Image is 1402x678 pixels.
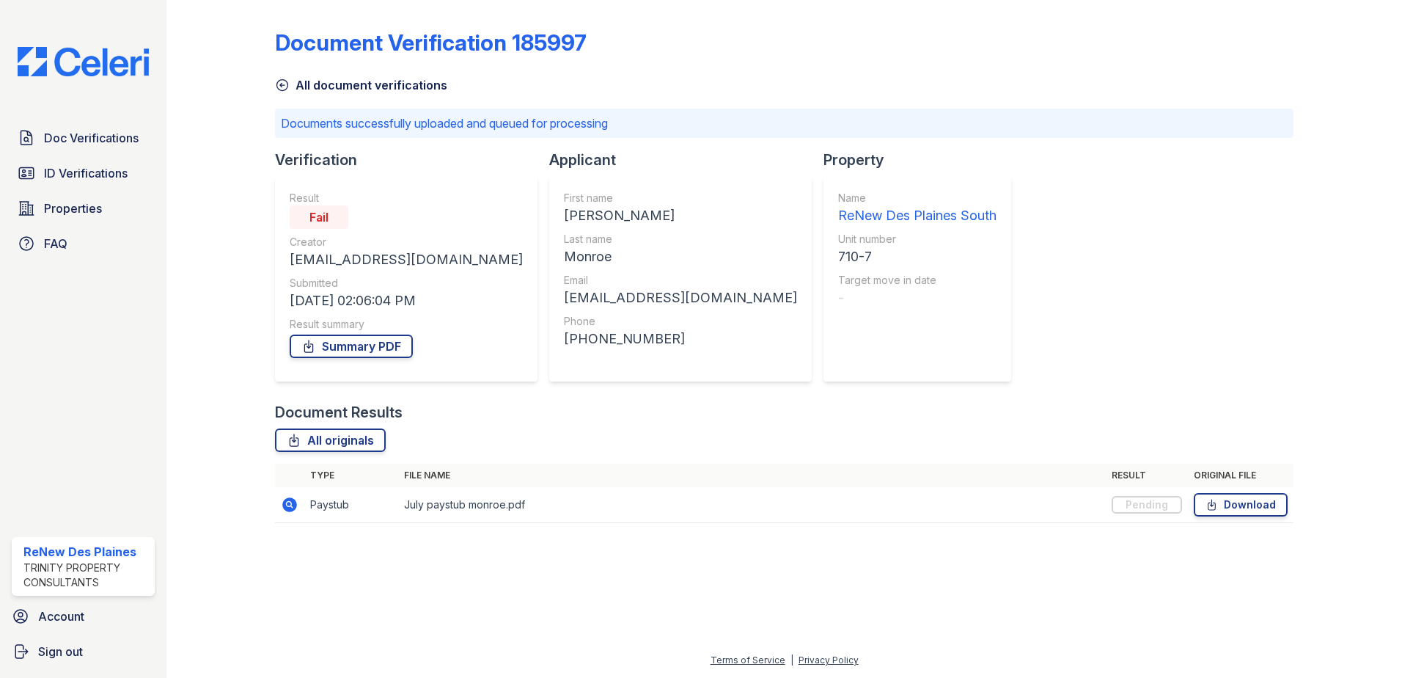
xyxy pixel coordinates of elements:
a: Terms of Service [711,655,785,666]
div: Target move in date [838,273,997,288]
div: Result [290,191,523,205]
td: Paystub [304,487,398,523]
div: Property [823,150,1023,170]
a: Sign out [6,637,161,666]
div: ReNew Des Plaines [23,543,149,561]
a: Summary PDF [290,335,413,358]
div: Creator [290,235,523,249]
a: Properties [12,194,155,223]
span: Properties [44,200,102,217]
span: Sign out [38,643,83,660]
div: [PERSON_NAME] [564,205,797,226]
th: File name [398,464,1106,487]
div: Applicant [549,150,823,170]
p: Documents successfully uploaded and queued for processing [281,114,1288,132]
div: [EMAIL_ADDRESS][DOMAIN_NAME] [290,249,523,270]
span: FAQ [44,235,67,252]
div: Result summary [290,317,523,332]
div: Email [564,273,797,288]
div: Submitted [290,276,523,291]
a: Download [1194,493,1288,517]
span: Account [38,608,84,625]
div: Fail [290,205,348,229]
div: First name [564,191,797,205]
span: ID Verifications [44,164,128,182]
div: Last name [564,232,797,247]
a: Doc Verifications [12,123,155,153]
div: Monroe [564,247,797,267]
a: ID Verifications [12,158,155,188]
span: Doc Verifications [44,129,139,147]
div: 710-7 [838,247,997,267]
div: - [838,288,997,308]
th: Original file [1188,464,1293,487]
div: Verification [275,150,549,170]
div: ReNew Des Plaines South [838,205,997,226]
div: Unit number [838,232,997,247]
a: Account [6,602,161,631]
td: July paystub monroe.pdf [398,487,1106,523]
div: [PHONE_NUMBER] [564,329,797,349]
div: Document Verification 185997 [275,29,587,56]
a: Name ReNew Des Plaines South [838,191,997,226]
div: Phone [564,314,797,329]
th: Type [304,464,398,487]
div: Name [838,191,997,205]
div: Trinity Property Consultants [23,561,149,590]
img: CE_Logo_Blue-a8612792a0a2168367f1c8372b55b34899dd931a85d93a1a3d3e32e68fde9ad4.png [6,47,161,76]
a: All document verifications [275,76,447,94]
div: Document Results [275,402,403,423]
a: FAQ [12,229,155,258]
div: [EMAIL_ADDRESS][DOMAIN_NAME] [564,288,797,308]
div: [DATE] 02:06:04 PM [290,291,523,311]
div: | [790,655,793,666]
div: Pending [1112,496,1182,514]
a: All originals [275,429,386,452]
th: Result [1106,464,1188,487]
a: Privacy Policy [799,655,859,666]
